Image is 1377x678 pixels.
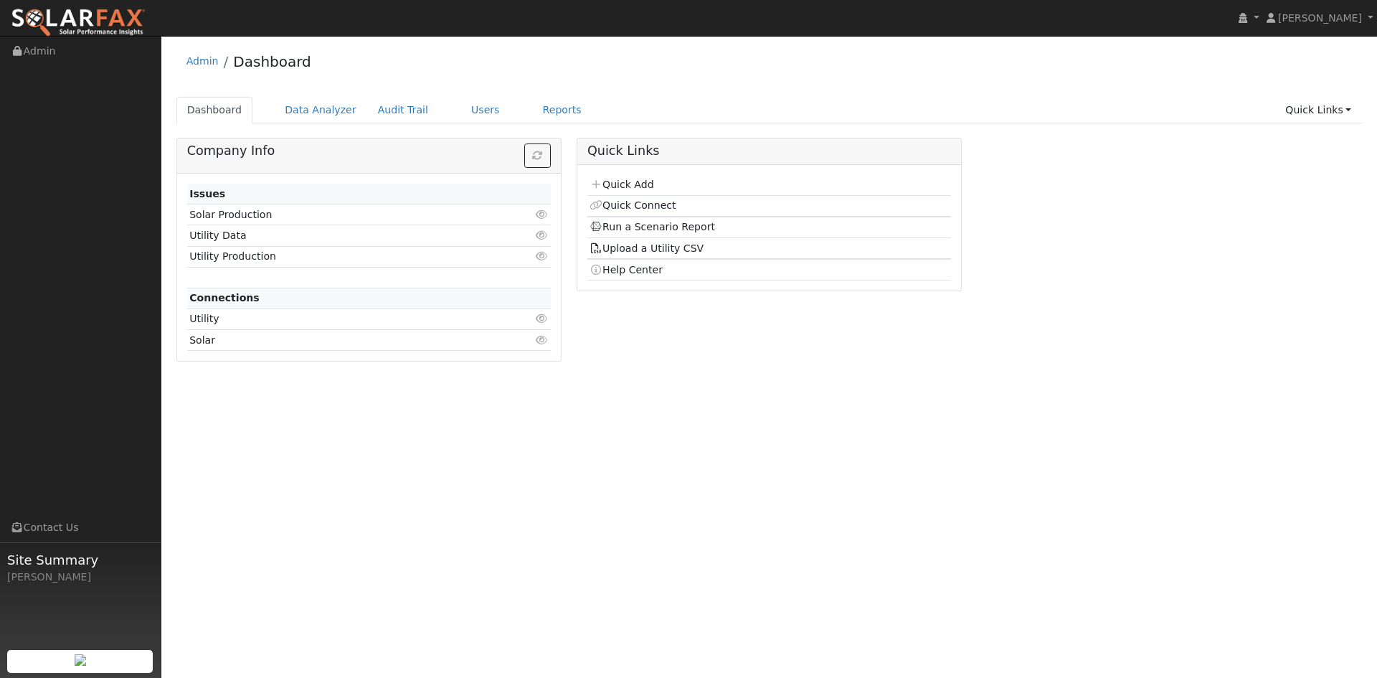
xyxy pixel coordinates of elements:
[187,309,492,329] td: Utility
[75,654,86,666] img: retrieve
[274,97,367,123] a: Data Analyzer
[7,570,153,585] div: [PERSON_NAME]
[11,8,146,38] img: SolarFax
[590,264,663,276] a: Help Center
[7,550,153,570] span: Site Summary
[1278,12,1362,24] span: [PERSON_NAME]
[590,179,653,190] a: Quick Add
[536,209,549,220] i: Click to view
[186,55,219,67] a: Admin
[187,204,492,225] td: Solar Production
[536,314,549,324] i: Click to view
[1274,97,1362,123] a: Quick Links
[536,251,549,261] i: Click to view
[587,143,951,159] h5: Quick Links
[187,330,492,351] td: Solar
[189,188,225,199] strong: Issues
[187,225,492,246] td: Utility Data
[590,199,676,211] a: Quick Connect
[536,335,549,345] i: Click to view
[590,243,704,254] a: Upload a Utility CSV
[233,53,311,70] a: Dashboard
[536,230,549,240] i: Click to view
[367,97,439,123] a: Audit Trail
[176,97,253,123] a: Dashboard
[187,246,492,267] td: Utility Production
[460,97,511,123] a: Users
[532,97,592,123] a: Reports
[590,221,715,232] a: Run a Scenario Report
[187,143,551,159] h5: Company Info
[189,292,260,303] strong: Connections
